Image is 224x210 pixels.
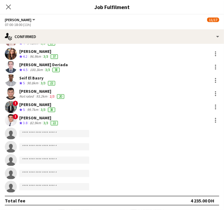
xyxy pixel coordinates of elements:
[23,67,27,72] span: 4.5
[19,94,35,99] div: Not rated
[57,94,64,99] div: 20
[19,115,59,121] div: [PERSON_NAME]
[19,89,65,94] div: [PERSON_NAME]
[29,67,44,73] div: 100.3km
[43,54,48,59] app-skills-label: 3/3
[191,198,214,204] div: 4 235.00 DH
[52,68,60,72] div: 38
[23,41,25,45] span: 4
[19,75,56,81] div: Seif El Basry
[51,54,58,59] div: 37
[5,198,25,204] div: Total fee
[5,18,36,22] button: [PERSON_NAME]
[41,107,46,112] app-skills-label: 3/3
[45,67,50,72] app-skills-label: 3/3
[51,121,58,125] div: 22
[29,121,42,126] div: 82.9km
[48,108,55,112] div: 38
[50,94,55,99] app-skills-label: 2/3
[5,18,31,22] span: Usher
[41,81,46,85] app-skills-label: 3/3
[13,114,18,119] span: !
[35,94,49,99] div: 93.2km
[19,62,68,67] div: [PERSON_NAME] Deriada
[43,121,48,125] app-skills-label: 3/3
[48,81,55,86] div: 22
[23,81,25,85] span: 5
[26,81,39,86] div: 90.8km
[26,107,39,112] div: 99.7km
[29,54,42,59] div: 96.9km
[207,18,219,22] span: 11/17
[13,101,18,106] span: !
[23,121,27,125] span: 3.8
[5,22,219,27] div: 07:00-18:00 (11h)
[19,49,59,54] div: [PERSON_NAME]
[23,107,25,112] span: 5
[19,102,56,107] div: [PERSON_NAME]
[23,54,27,59] span: 4.2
